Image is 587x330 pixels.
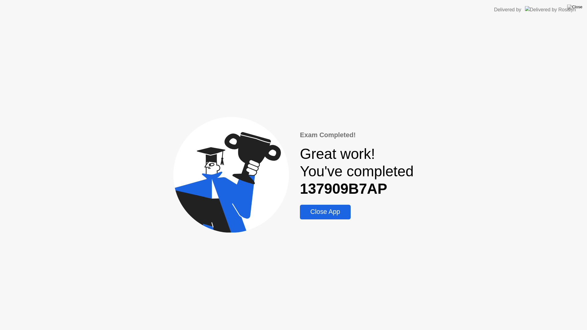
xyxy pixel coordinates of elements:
div: Exam Completed! [300,130,414,140]
div: Great work! You've completed [300,145,414,197]
img: Delivered by Rosalyn [525,6,576,13]
div: Delivered by [494,6,521,13]
img: Close [567,5,582,9]
b: 137909B7AP [300,181,387,197]
div: Close App [302,208,349,216]
button: Close App [300,205,350,219]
